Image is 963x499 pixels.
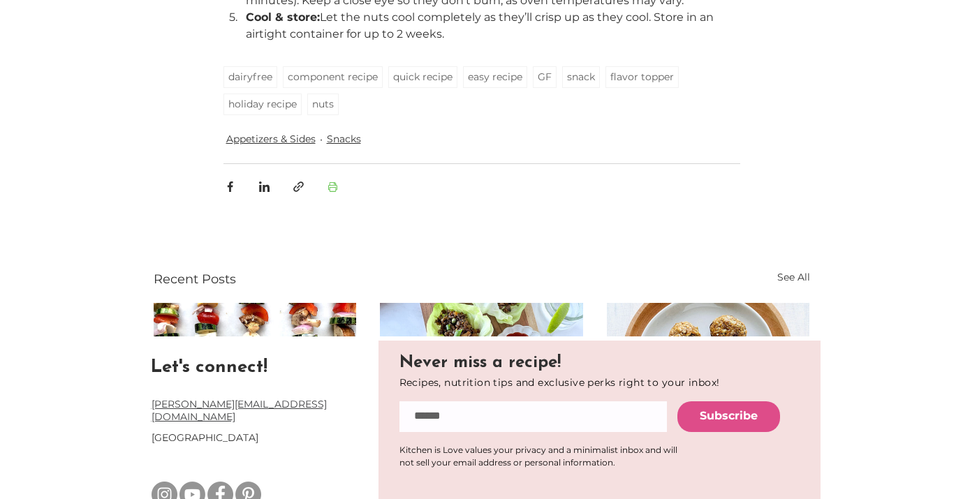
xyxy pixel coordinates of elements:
a: snack [562,66,600,88]
ul: Post categories [223,129,740,149]
a: See All [777,270,810,289]
span: Recipes, nutrition tips and exclusive perks right to your inbox! [399,376,720,389]
button: Print Post [326,180,339,193]
img: CHOCOLATE COCONUT ENERGY BITES [607,303,810,417]
a: flavor topper [605,66,679,88]
span: Let the nuts cool completely as they’ll crisp up as they cool. Store in an airtight container for... [246,10,716,40]
a: Snacks [327,132,361,147]
span: Subscribe [700,408,758,424]
h2: Recent Posts [154,270,236,289]
a: Let's connect! [151,358,267,377]
a: component recipe [283,66,383,88]
button: Share via Facebook [223,180,237,193]
span: ​Kitchen is Love values your privacy and a minimalist inbox and will not sell your email address ... [399,445,677,468]
button: Subscribe [677,401,780,432]
a: dairyfree [223,66,277,88]
span: Cool & store: [246,10,320,24]
span: Never miss a recipe! [399,355,561,371]
img: MUSHROOM LETTUCE WRAPS [380,303,583,417]
span: [GEOGRAPHIC_DATA] [152,431,258,444]
a: holiday recipe [223,94,302,115]
a: [PERSON_NAME][EMAIL_ADDRESS][DOMAIN_NAME] [152,398,327,423]
button: Share via LinkedIn [258,180,271,193]
a: nuts [307,94,339,115]
a: GF [533,66,557,88]
a: easy recipe [463,66,527,88]
a: MUSHROOM LETTUCE WRAPS [380,303,583,417]
img: vegetables on wooden skewers [154,303,357,417]
a: Appetizers & Sides [226,132,316,147]
button: Share via link [292,180,305,193]
nav: Tags [223,66,740,115]
a: quick recipe [388,66,457,88]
